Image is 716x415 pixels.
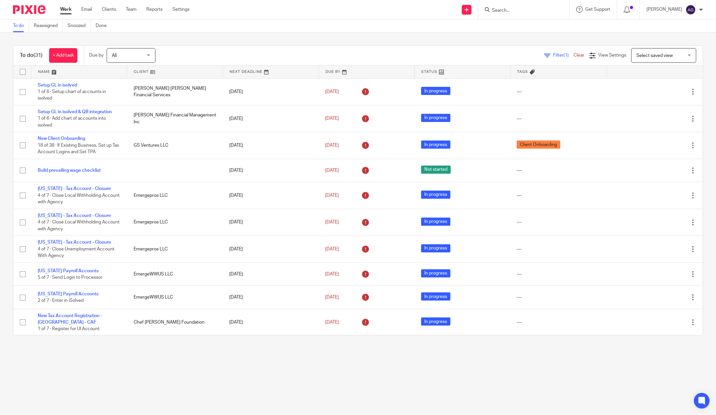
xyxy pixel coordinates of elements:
a: Work [60,6,72,13]
td: [DATE] [223,286,319,309]
td: Emergepros LLC [127,209,223,235]
div: --- [517,192,600,199]
span: (31) [33,53,43,58]
span: In progress [421,292,450,301]
span: [DATE] [325,143,339,148]
span: Client Onboarding [517,141,560,149]
td: [DATE] [223,236,319,262]
span: In progress [421,191,450,199]
span: Get Support [585,7,610,12]
h1: To do [20,52,43,59]
span: All [112,53,117,58]
div: --- [517,88,600,95]
div: --- [517,219,600,225]
td: [DATE] [223,105,319,132]
img: svg%3E [685,5,696,15]
span: 1 of 7 · Register for UI Account [38,327,99,331]
span: [DATE] [325,320,339,325]
div: --- [517,319,600,326]
span: 4 of 7 · Close Unemployment Account With Agency [38,247,114,258]
span: 5 of 7 · Send Login to Processor [38,275,102,280]
span: [DATE] [325,220,339,224]
span: Tags [517,70,528,74]
a: Clients [102,6,116,13]
a: New Tax Account Registration - [GEOGRAPHIC_DATA] - CAF [38,314,102,325]
span: 18 of 38 · If Existing Business, Set up Tax Account Logins and Set TPA [38,143,119,154]
span: In progress [421,87,450,95]
a: Reports [146,6,163,13]
span: [DATE] [325,272,339,276]
span: [DATE] [325,168,339,173]
span: In progress [421,269,450,277]
a: To do [13,20,29,32]
a: [US_STATE] Payroll Accounts [38,269,99,273]
td: [PERSON_NAME] Financial Management Inc [127,105,223,132]
span: In progress [421,114,450,122]
img: Pixie [13,5,46,14]
td: [DATE] [223,262,319,286]
td: EmergeWWUS LLC [127,286,223,309]
span: [DATE] [325,295,339,300]
a: Setup GL in isolved & QB integration [38,110,112,114]
div: --- [517,246,600,252]
td: Chef [PERSON_NAME] Foundation [127,309,223,336]
span: 4 of 7 · Close Local Withholding Account with Agency [38,193,120,205]
a: Setup GL in isolved [38,83,77,87]
a: Build prevailing wage checklist [38,168,101,173]
span: In progress [421,141,450,149]
span: [DATE] [325,116,339,121]
td: GS Ventures LLC [127,132,223,159]
div: --- [517,167,600,174]
span: 1 of 6 · Setup chart of accounts in isolved [38,89,106,101]
a: Clear [574,53,584,58]
span: Filter [553,53,574,58]
span: In progress [421,244,450,252]
a: Done [96,20,112,32]
td: Emergepros LLC [127,236,223,262]
span: Select saved view [636,53,673,58]
td: EmergeWWUS LLC [127,262,223,286]
input: Search [491,8,550,14]
a: Settings [172,6,190,13]
a: Team [126,6,137,13]
td: [DATE] [223,309,319,336]
span: In progress [421,317,450,326]
td: [DATE] [223,182,319,209]
td: [PERSON_NAME] [PERSON_NAME] Financial Services [127,78,223,105]
p: [PERSON_NAME] [646,6,682,13]
a: Email [81,6,92,13]
span: [DATE] [325,89,339,94]
span: View Settings [598,53,626,58]
a: Snoozed [68,20,91,32]
span: [DATE] [325,193,339,198]
span: (1) [564,53,569,58]
div: --- [517,294,600,301]
div: --- [517,271,600,277]
span: 1 of 6 · Add chart of accounts into isolved [38,116,106,128]
a: [US_STATE] - Tax Account - Closure [38,213,111,218]
td: [DATE] [223,159,319,182]
span: Not started [421,166,451,174]
span: 2 of 7 · Enter in iSolved [38,299,84,303]
p: Due by [89,52,103,59]
div: --- [517,115,600,122]
td: Emergepros LLC [127,182,223,209]
span: In progress [421,218,450,226]
a: [US_STATE] - Tax Account - Closure [38,186,111,191]
a: [US_STATE] - Tax Account - Closure [38,240,111,245]
a: New Client Onboarding [38,136,85,141]
a: [US_STATE] Payroll Accounts [38,292,99,296]
a: + Add task [49,48,77,63]
td: [DATE] [223,209,319,235]
a: Reassigned [34,20,63,32]
td: [DATE] [223,78,319,105]
td: [DATE] [223,132,319,159]
span: [DATE] [325,247,339,251]
span: 4 of 7 · Close Local Withholding Account with Agency [38,220,120,231]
